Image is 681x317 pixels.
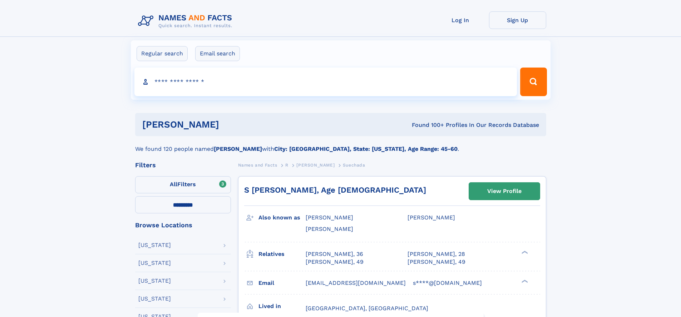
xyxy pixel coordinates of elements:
[343,163,365,168] span: Suechada
[238,160,277,169] a: Names and Facts
[138,296,171,302] div: [US_STATE]
[296,160,335,169] a: [PERSON_NAME]
[432,11,489,29] a: Log In
[520,250,528,254] div: ❯
[258,212,306,224] h3: Also known as
[135,136,546,153] div: We found 120 people named with .
[142,120,316,129] h1: [PERSON_NAME]
[138,278,171,284] div: [US_STATE]
[134,68,517,96] input: search input
[489,11,546,29] a: Sign Up
[487,183,522,199] div: View Profile
[285,160,288,169] a: R
[285,163,288,168] span: R
[469,183,540,200] a: View Profile
[408,214,455,221] span: [PERSON_NAME]
[520,68,547,96] button: Search Button
[135,176,231,193] label: Filters
[195,46,240,61] label: Email search
[306,305,428,312] span: [GEOGRAPHIC_DATA], [GEOGRAPHIC_DATA]
[306,214,353,221] span: [PERSON_NAME]
[214,145,262,152] b: [PERSON_NAME]
[258,300,306,312] h3: Lived in
[306,226,353,232] span: [PERSON_NAME]
[408,250,465,258] a: [PERSON_NAME], 28
[135,11,238,31] img: Logo Names and Facts
[135,162,231,168] div: Filters
[170,181,177,188] span: All
[258,248,306,260] h3: Relatives
[306,250,363,258] a: [PERSON_NAME], 36
[306,279,406,286] span: [EMAIL_ADDRESS][DOMAIN_NAME]
[315,121,539,129] div: Found 100+ Profiles In Our Records Database
[520,279,528,283] div: ❯
[274,145,458,152] b: City: [GEOGRAPHIC_DATA], State: [US_STATE], Age Range: 45-60
[138,260,171,266] div: [US_STATE]
[296,163,335,168] span: [PERSON_NAME]
[408,258,465,266] a: [PERSON_NAME], 49
[258,277,306,289] h3: Email
[138,242,171,248] div: [US_STATE]
[244,185,426,194] a: S [PERSON_NAME], Age [DEMOGRAPHIC_DATA]
[306,258,364,266] a: [PERSON_NAME], 49
[135,222,231,228] div: Browse Locations
[137,46,188,61] label: Regular search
